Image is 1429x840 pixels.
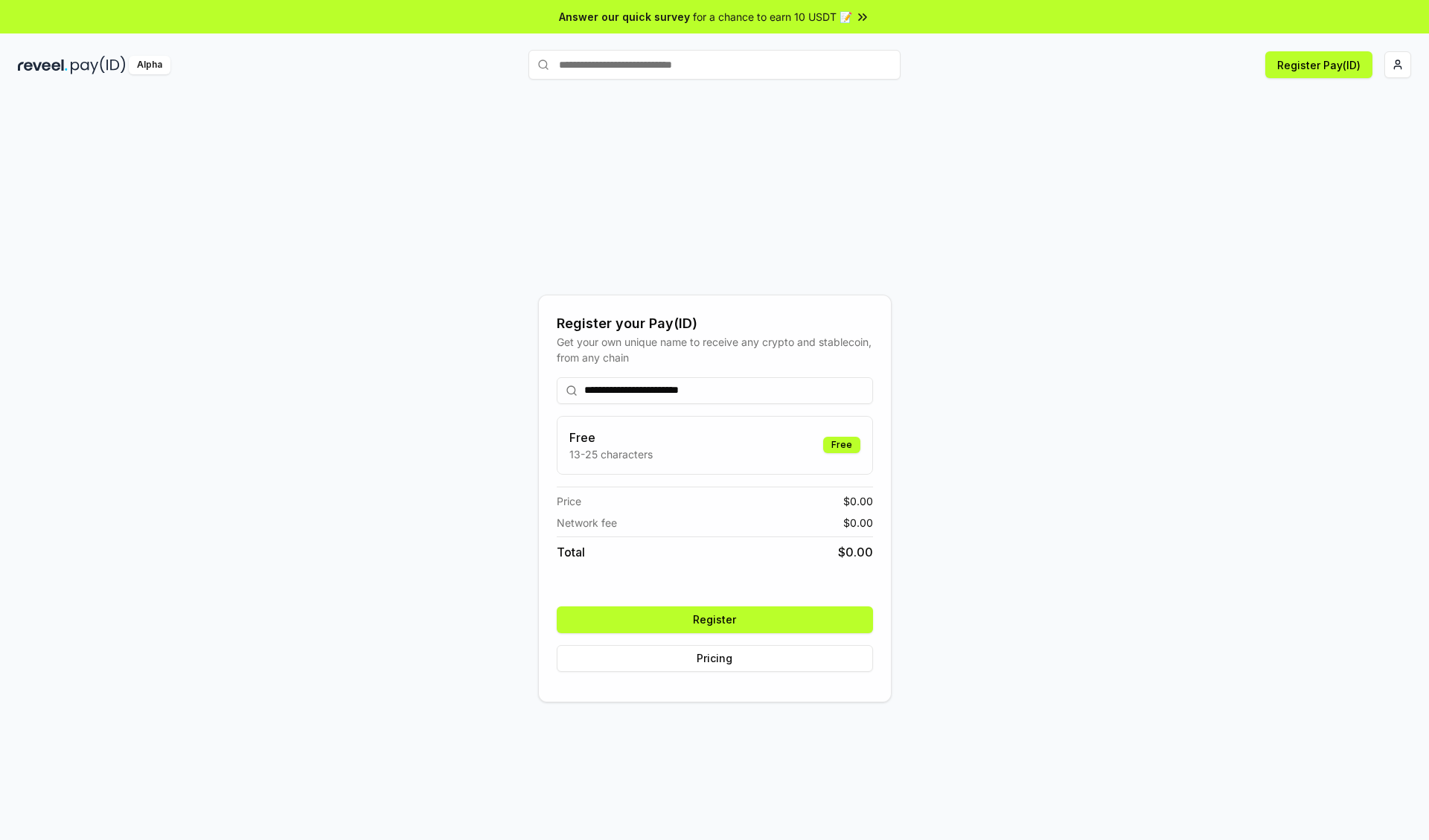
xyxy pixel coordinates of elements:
[1265,51,1372,78] button: Register Pay(ID)
[557,334,873,365] div: Get your own unique name to receive any crypto and stablecoin, from any chain
[557,543,585,561] span: Total
[693,9,852,25] span: for a chance to earn 10 USDT 📝
[843,493,873,509] span: $ 0.00
[557,606,873,633] button: Register
[71,56,126,74] img: pay_id
[823,437,860,453] div: Free
[129,56,170,74] div: Alpha
[557,645,873,672] button: Pricing
[557,313,873,334] div: Register your Pay(ID)
[18,56,68,74] img: reveel_dark
[557,493,581,509] span: Price
[569,429,653,446] h3: Free
[569,446,653,462] p: 13-25 characters
[557,515,617,530] span: Network fee
[559,9,690,25] span: Answer our quick survey
[838,543,873,561] span: $ 0.00
[843,515,873,530] span: $ 0.00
